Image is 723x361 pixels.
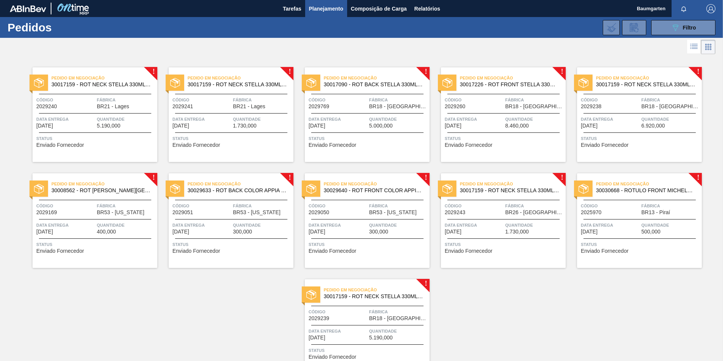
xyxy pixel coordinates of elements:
[369,229,388,235] span: 300,000
[309,354,356,360] span: Enviado Fornecedor
[283,4,301,13] span: Tarefas
[172,229,189,235] span: 03/10/2025
[172,202,231,210] span: Código
[445,248,492,254] span: Enviado Fornecedor
[596,188,696,193] span: 30030668 - ROTULO FRONT MICHELOB 330ML EXP CH
[641,221,700,229] span: Quantidade
[309,4,343,13] span: Planejamento
[596,82,696,87] span: 30017159 - ROT NECK STELLA 330ML 429
[97,123,120,129] span: 5.190,000
[172,123,189,129] span: 24/09/2025
[641,115,700,123] span: Quantidade
[430,173,566,268] a: !statusPedido em Negociação30017159 - ROT NECK STELLA 330ML 429Código2029243FábricaBR26 - [GEOGRA...
[369,115,428,123] span: Quantidade
[460,180,566,188] span: Pedido em Negociação
[622,20,646,35] div: Solicitação de Revisão de Pedidos
[706,4,715,13] img: Logout
[701,40,715,54] div: Visão em Cards
[581,104,602,109] span: 2029238
[293,173,430,268] a: !statusPedido em Negociação30029640 - ROT FRONT COLOR APPIA 600M NIV24Código2029050FábricaBR53 - ...
[188,188,287,193] span: 30029633 - ROT BACK COLOR APPIA 600ML NIV24
[445,135,564,142] span: Status
[505,96,564,104] span: Fábrica
[505,210,564,215] span: BR26 - Uberlândia
[369,308,428,316] span: Fábrica
[324,74,430,82] span: Pedido em Negociação
[442,184,452,194] img: status
[309,115,367,123] span: Data entrega
[8,23,121,32] h1: Pedidos
[172,104,193,109] span: 2029241
[188,82,287,87] span: 30017159 - ROT NECK STELLA 330ML 429
[581,135,700,142] span: Status
[430,67,566,162] a: !statusPedido em Negociação30017226 - ROT FRONT STELLA 330ML PM20 429Código2029260FábricaBR18 - [...
[566,173,702,268] a: !statusPedido em Negociação30030668 - ROTULO FRONT MICHELOB 330ML EXP CHCódigo2025970FábricaBR13 ...
[369,210,417,215] span: BR53 - Colorado
[309,327,367,335] span: Data entrega
[369,202,428,210] span: Fábrica
[97,104,129,109] span: BR21 - Lages
[641,202,700,210] span: Fábrica
[97,229,116,235] span: 400,000
[97,202,155,210] span: Fábrica
[445,221,503,229] span: Data entrega
[581,221,639,229] span: Data entrega
[324,82,424,87] span: 30017090 - ROT BACK STELLA 330ML 429
[369,123,393,129] span: 5.000,000
[172,115,231,123] span: Data entrega
[324,188,424,193] span: 30029640 - ROT FRONT COLOR APPIA 600M NIV24
[97,96,155,104] span: Fábrica
[369,221,428,229] span: Quantidade
[460,74,566,82] span: Pedido em Negociação
[445,96,503,104] span: Código
[233,202,292,210] span: Fábrica
[324,294,424,299] span: 30017159 - ROT NECK STELLA 330ML 429
[233,115,292,123] span: Quantidade
[505,221,564,229] span: Quantidade
[445,104,465,109] span: 2029260
[460,188,560,193] span: 30017159 - ROT NECK STELLA 330ML 429
[233,221,292,229] span: Quantidade
[445,210,465,215] span: 2029243
[579,184,588,194] img: status
[683,25,696,31] span: Filtro
[369,96,428,104] span: Fábrica
[233,123,256,129] span: 1.730,000
[581,229,597,235] span: 08/10/2025
[505,115,564,123] span: Quantidade
[505,229,529,235] span: 1.730,000
[505,202,564,210] span: Fábrica
[157,173,293,268] a: !statusPedido em Negociação30029633 - ROT BACK COLOR APPIA 600ML NIV24Código2029051FábricaBR53 - ...
[170,78,180,88] img: status
[581,142,628,148] span: Enviado Fornecedor
[445,241,564,248] span: Status
[233,96,292,104] span: Fábrica
[687,40,701,54] div: Visão em Lista
[369,316,428,321] span: BR18 - Pernambuco
[172,96,231,104] span: Código
[369,335,393,341] span: 5.190,000
[445,123,461,129] span: 28/09/2025
[36,104,57,109] span: 2029240
[306,184,316,194] img: status
[579,78,588,88] img: status
[36,115,95,123] span: Data entrega
[233,210,281,215] span: BR53 - Colorado
[581,202,639,210] span: Código
[309,202,367,210] span: Código
[34,184,44,194] img: status
[172,210,193,215] span: 2029051
[641,96,700,104] span: Fábrica
[51,82,151,87] span: 30017159 - ROT NECK STELLA 330ML 429
[172,135,292,142] span: Status
[309,96,367,104] span: Código
[324,180,430,188] span: Pedido em Negociação
[641,210,670,215] span: BR13 - Piraí
[581,123,597,129] span: 28/09/2025
[233,229,252,235] span: 300,000
[309,123,325,129] span: 25/09/2025
[566,67,702,162] a: !statusPedido em Negociação30017159 - ROT NECK STELLA 330ML 429Código2029238FábricaBR18 - [GEOGRA...
[97,221,155,229] span: Quantidade
[188,180,293,188] span: Pedido em Negociação
[309,135,428,142] span: Status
